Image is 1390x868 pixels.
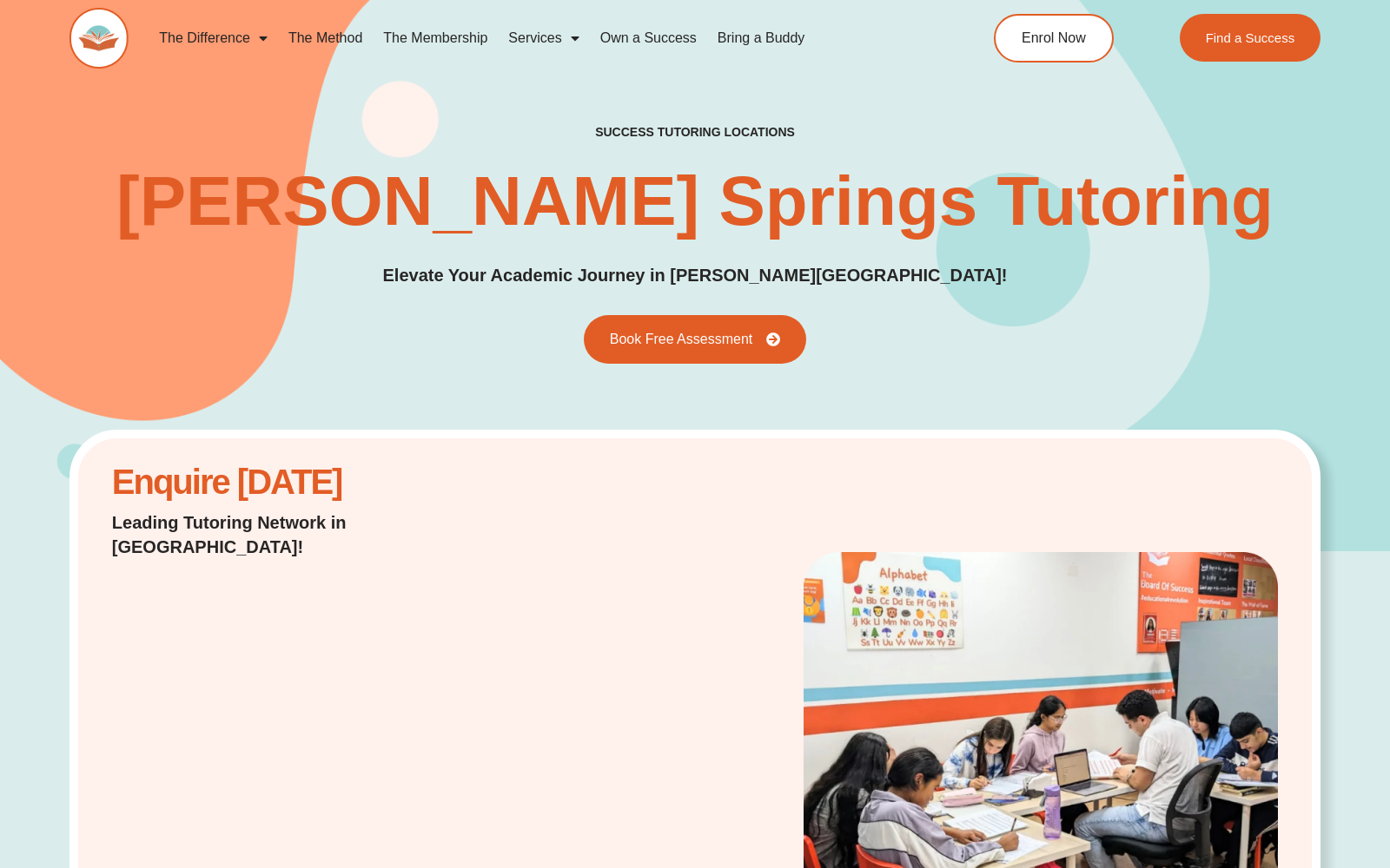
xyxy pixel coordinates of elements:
a: Enrol Now [994,14,1114,62]
nav: Menu [149,18,923,58]
a: Bring a Buddy [707,18,816,58]
a: The Membership [373,18,498,58]
a: Services [498,18,589,58]
p: Leading Tutoring Network in [GEOGRAPHIC_DATA]! [112,510,533,559]
span: Enrol Now [1022,31,1086,45]
p: Elevate Your Academic Journey in [PERSON_NAME][GEOGRAPHIC_DATA]! [382,262,1007,289]
span: Find a Success [1205,31,1294,44]
a: The Method [278,18,373,58]
a: The Difference [149,18,278,58]
a: Own a Success [590,18,707,58]
h2: Enquire [DATE] [112,471,533,493]
a: Find a Success [1179,14,1320,62]
a: Book Free Assessment [584,315,807,364]
h1: [PERSON_NAME] Springs Tutoring [116,167,1274,236]
span: Book Free Assessment [610,332,753,346]
h2: success tutoring locations [595,124,795,140]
